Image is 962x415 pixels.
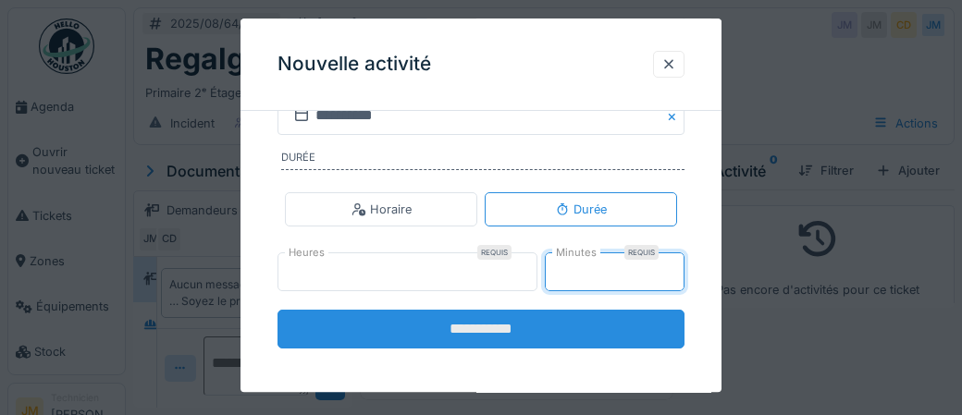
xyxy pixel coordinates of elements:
[552,245,600,261] label: Minutes
[555,201,607,218] div: Durée
[351,201,412,218] div: Horaire
[277,53,431,76] h3: Nouvelle activité
[285,245,328,261] label: Heures
[624,245,659,260] div: Requis
[664,96,684,135] button: Close
[477,245,512,260] div: Requis
[281,150,684,170] label: Durée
